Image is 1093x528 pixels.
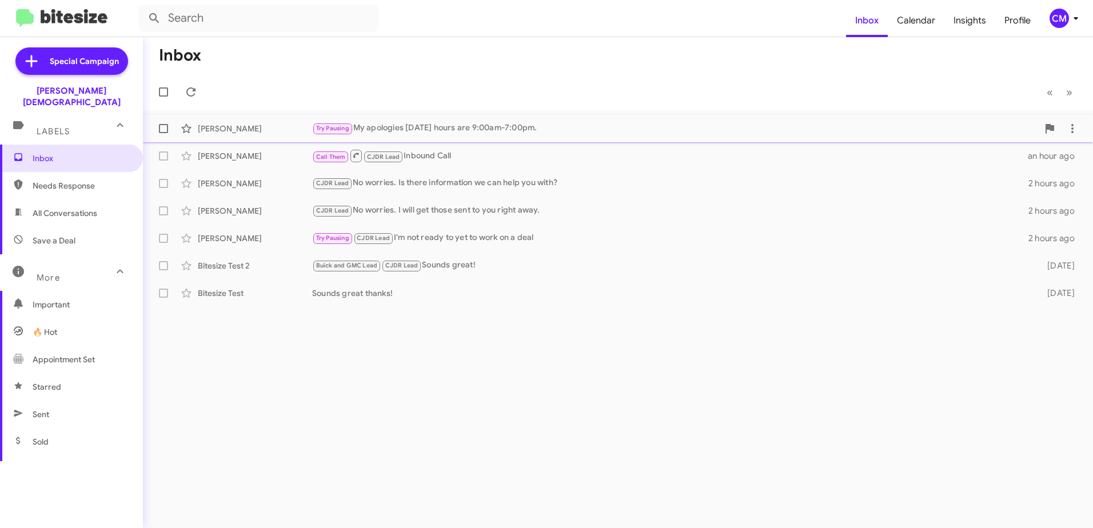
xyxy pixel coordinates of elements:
input: Search [138,5,378,32]
div: CM [1050,9,1069,28]
span: Appointment Set [33,354,95,365]
span: Sent [33,409,49,420]
button: Previous [1040,81,1060,104]
span: Special Campaign [50,55,119,67]
span: CJDR Lead [367,153,400,161]
div: [PERSON_NAME] [198,233,312,244]
div: No worries. Is there information we can help you with? [312,177,1028,190]
a: Insights [944,4,995,37]
a: Special Campaign [15,47,128,75]
span: » [1066,85,1072,99]
span: Starred [33,381,61,393]
span: 🔥 Hot [33,326,57,338]
div: 2 hours ago [1028,233,1084,244]
span: Labels [37,126,70,137]
span: Call Them [316,153,346,161]
div: No worries. I will get those sent to you right away. [312,204,1028,217]
span: All Conversations [33,207,97,219]
button: Next [1059,81,1079,104]
span: « [1047,85,1053,99]
span: Important [33,299,130,310]
span: Try Pausing [316,234,349,242]
div: 2 hours ago [1028,178,1084,189]
div: [PERSON_NAME] [198,178,312,189]
a: Inbox [846,4,888,37]
span: CJDR Lead [316,207,349,214]
button: CM [1040,9,1080,28]
div: Sounds great! [312,259,1029,272]
span: CJDR Lead [316,179,349,187]
a: Profile [995,4,1040,37]
h1: Inbox [159,46,201,65]
span: CJDR Lead [357,234,390,242]
span: Sold [33,436,49,447]
div: I'm not ready to yet to work on a deal [312,231,1028,245]
div: [PERSON_NAME] [198,123,312,134]
div: 2 hours ago [1028,205,1084,217]
div: Bitesize Test 2 [198,260,312,271]
span: Buick and GMC Lead [316,262,378,269]
span: More [37,273,60,283]
div: [DATE] [1029,287,1084,299]
a: Calendar [888,4,944,37]
div: [PERSON_NAME] [198,205,312,217]
div: My apologies [DATE] hours are 9:00am-7:00pm. [312,122,1038,135]
nav: Page navigation example [1040,81,1079,104]
div: [DATE] [1029,260,1084,271]
span: CJDR Lead [385,262,418,269]
div: Sounds great thanks! [312,287,1029,299]
div: Bitesize Test [198,287,312,299]
span: Inbox [33,153,130,164]
div: [PERSON_NAME] [198,150,312,162]
div: Inbound Call [312,149,1028,163]
span: Try Pausing [316,125,349,132]
span: Save a Deal [33,235,75,246]
div: an hour ago [1028,150,1084,162]
span: Needs Response [33,180,130,191]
